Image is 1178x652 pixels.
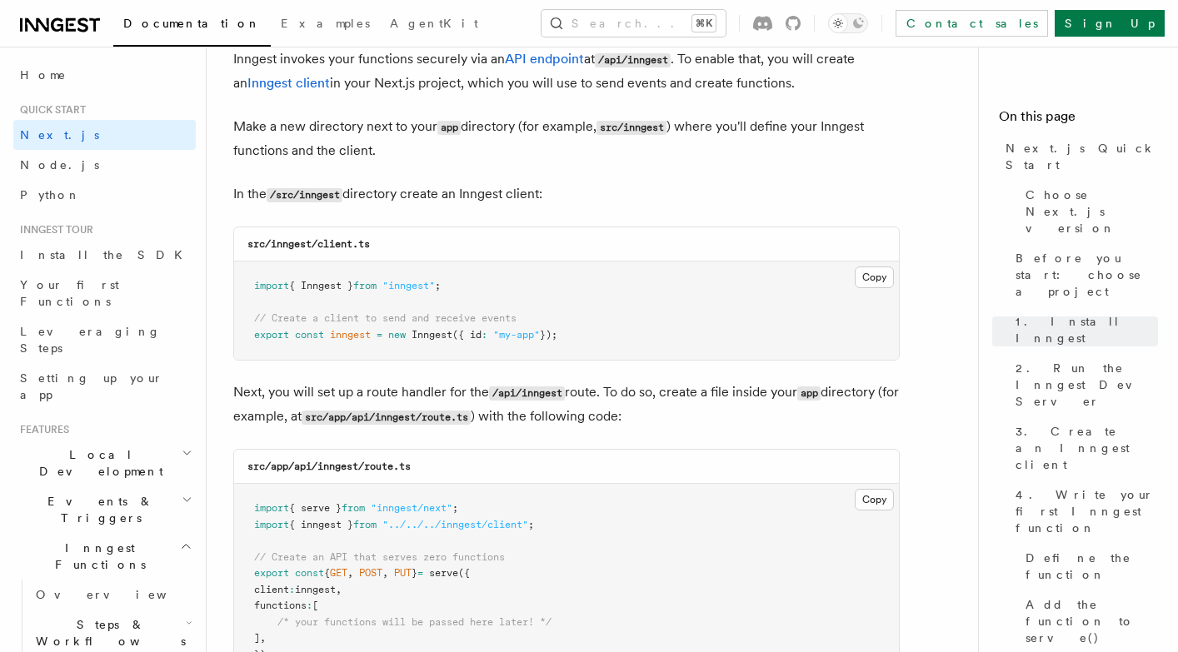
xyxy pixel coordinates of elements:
a: Install the SDK [13,240,196,270]
span: from [353,280,377,291]
button: Copy [855,266,894,288]
span: POST [359,567,382,579]
p: Next, you will set up a route handler for the route. To do so, create a file inside your director... [233,381,900,429]
a: 1. Install Inngest [1009,306,1158,353]
a: 3. Create an Inngest client [1009,416,1158,480]
code: src/inngest [596,121,666,135]
span: 4. Write your first Inngest function [1016,486,1158,536]
code: /src/inngest [267,188,342,202]
h4: On this page [999,107,1158,133]
kbd: ⌘K [692,15,716,32]
span: inngest [295,584,336,595]
span: Choose Next.js version [1026,187,1158,236]
a: Next.js [13,120,196,150]
span: Features [13,423,69,436]
span: AgentKit [390,17,478,30]
span: "inngest" [382,280,435,291]
span: Local Development [13,446,182,480]
a: Before you start: choose a project [1009,243,1158,306]
a: Contact sales [896,10,1048,37]
span: ] [254,632,260,644]
span: Documentation [123,17,261,30]
span: , [336,584,342,595]
span: "inngest/next" [371,502,452,514]
p: Inngest invokes your functions securely via an at . To enable that, you will create an in your Ne... [233,47,900,95]
p: Make a new directory next to your directory (for example, ) where you'll define your Inngest func... [233,115,900,162]
span: : [307,600,312,611]
span: Quick start [13,103,86,117]
button: Copy [855,489,894,510]
a: Next.js Quick Start [999,133,1158,180]
span: Leveraging Steps [20,325,161,355]
code: src/app/api/inngest/route.ts [247,460,411,472]
span: 3. Create an Inngest client [1016,423,1158,473]
span: Next.js [20,128,99,142]
span: Before you start: choose a project [1016,250,1158,300]
a: Sign Up [1055,10,1165,37]
span: : [289,584,295,595]
span: functions [254,600,307,611]
span: const [295,567,324,579]
span: [ [312,600,318,611]
span: Steps & Workflows [29,616,186,650]
span: , [382,567,388,579]
a: Choose Next.js version [1019,180,1158,243]
span: Next.js Quick Start [1006,140,1158,173]
span: import [254,502,289,514]
span: Examples [281,17,370,30]
span: Node.js [20,158,99,172]
code: src/inngest/client.ts [247,238,370,250]
span: Overview [36,588,207,601]
code: /api/inngest [595,53,671,67]
span: Events & Triggers [13,493,182,526]
span: Home [20,67,67,83]
span: // Create an API that serves zero functions [254,551,505,563]
span: Install the SDK [20,248,192,261]
button: Events & Triggers [13,486,196,533]
span: import [254,280,289,291]
code: src/app/api/inngest/route.ts [302,411,471,425]
a: Inngest client [247,75,330,91]
span: Inngest [412,329,452,341]
a: 2. Run the Inngest Dev Server [1009,353,1158,416]
span: // Create a client to send and receive events [254,312,517,324]
span: import [254,519,289,530]
a: Your first Functions [13,270,196,316]
span: "my-app" [493,329,540,341]
span: /* your functions will be passed here later! */ [277,616,552,628]
span: client [254,584,289,595]
span: Add the function to serve() [1026,596,1158,646]
a: 4. Write your first Inngest function [1009,480,1158,543]
span: Your first Functions [20,278,119,308]
span: Inngest Functions [13,540,180,573]
span: { Inngest } [289,280,353,291]
a: Home [13,60,196,90]
span: } [412,567,417,579]
span: "../../../inngest/client" [382,519,528,530]
span: { inngest } [289,519,353,530]
span: Setting up your app [20,371,163,401]
a: Define the function [1019,543,1158,590]
span: inngest [330,329,371,341]
code: app [437,121,461,135]
code: app [797,386,821,401]
span: = [417,567,423,579]
span: ; [528,519,534,530]
a: Documentation [113,5,271,47]
span: ({ [458,567,470,579]
button: Local Development [13,440,196,486]
span: export [254,567,289,579]
span: { serve } [289,502,342,514]
span: Python [20,188,81,202]
a: Overview [29,580,196,610]
span: ; [435,280,441,291]
span: }); [540,329,557,341]
a: Leveraging Steps [13,316,196,363]
button: Inngest Functions [13,533,196,580]
code: /api/inngest [489,386,565,401]
span: const [295,329,324,341]
span: Inngest tour [13,223,93,236]
span: GET [330,567,347,579]
a: API endpoint [505,51,584,67]
button: Toggle dark mode [828,13,868,33]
